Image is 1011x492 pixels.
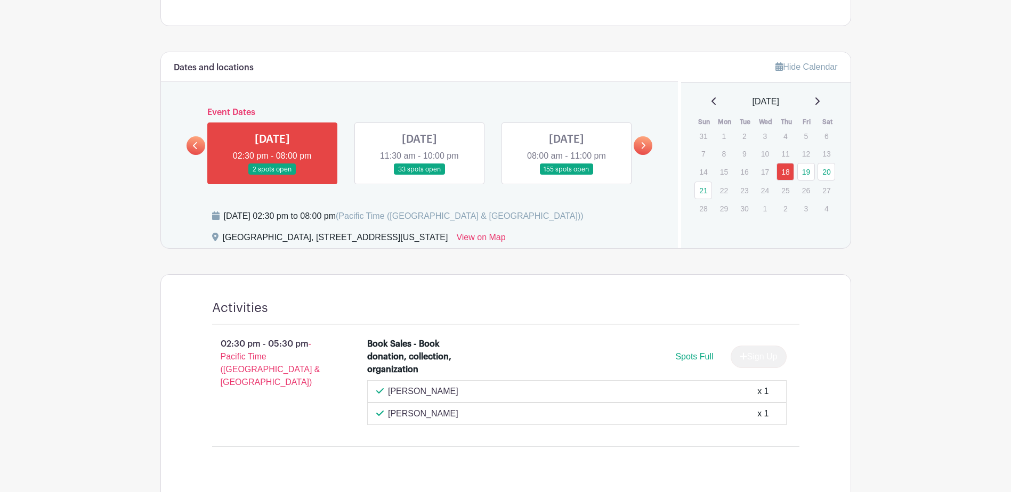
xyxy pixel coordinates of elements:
[735,163,753,180] p: 16
[797,117,818,127] th: Fri
[797,163,815,181] a: 19
[818,182,835,199] p: 27
[818,128,835,144] p: 6
[735,200,753,217] p: 30
[388,385,458,398] p: [PERSON_NAME]
[777,145,794,162] p: 11
[753,95,779,108] span: [DATE]
[757,407,769,420] div: x 1
[715,145,733,162] p: 8
[367,338,459,376] div: Book Sales - Book donation, collection, organization
[756,200,774,217] p: 1
[224,210,584,223] div: [DATE] 02:30 pm to 08:00 pm
[675,352,713,361] span: Spots Full
[777,163,794,181] a: 18
[388,407,458,420] p: [PERSON_NAME]
[735,117,756,127] th: Tue
[818,163,835,181] a: 20
[212,300,268,316] h4: Activities
[776,117,797,127] th: Thu
[756,117,777,127] th: Wed
[756,128,774,144] p: 3
[756,182,774,199] p: 24
[818,200,835,217] p: 4
[735,128,753,144] p: 2
[336,211,584,220] span: (Pacific Time ([GEOGRAPHIC_DATA] & [GEOGRAPHIC_DATA]))
[797,200,815,217] p: 3
[694,200,712,217] p: 28
[777,128,794,144] p: 4
[694,182,712,199] a: 21
[715,182,733,199] p: 22
[797,128,815,144] p: 5
[456,231,505,248] a: View on Map
[715,117,735,127] th: Mon
[797,182,815,199] p: 26
[715,163,733,180] p: 15
[195,333,351,393] p: 02:30 pm - 05:30 pm
[818,145,835,162] p: 13
[757,385,769,398] div: x 1
[694,163,712,180] p: 14
[777,200,794,217] p: 2
[715,200,733,217] p: 29
[797,145,815,162] p: 12
[735,145,753,162] p: 9
[694,145,712,162] p: 7
[715,128,733,144] p: 1
[756,163,774,180] p: 17
[777,182,794,199] p: 25
[756,145,774,162] p: 10
[174,63,254,73] h6: Dates and locations
[775,62,837,71] a: Hide Calendar
[205,108,634,118] h6: Event Dates
[735,182,753,199] p: 23
[223,231,448,248] div: [GEOGRAPHIC_DATA], [STREET_ADDRESS][US_STATE]
[694,117,715,127] th: Sun
[817,117,838,127] th: Sat
[694,128,712,144] p: 31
